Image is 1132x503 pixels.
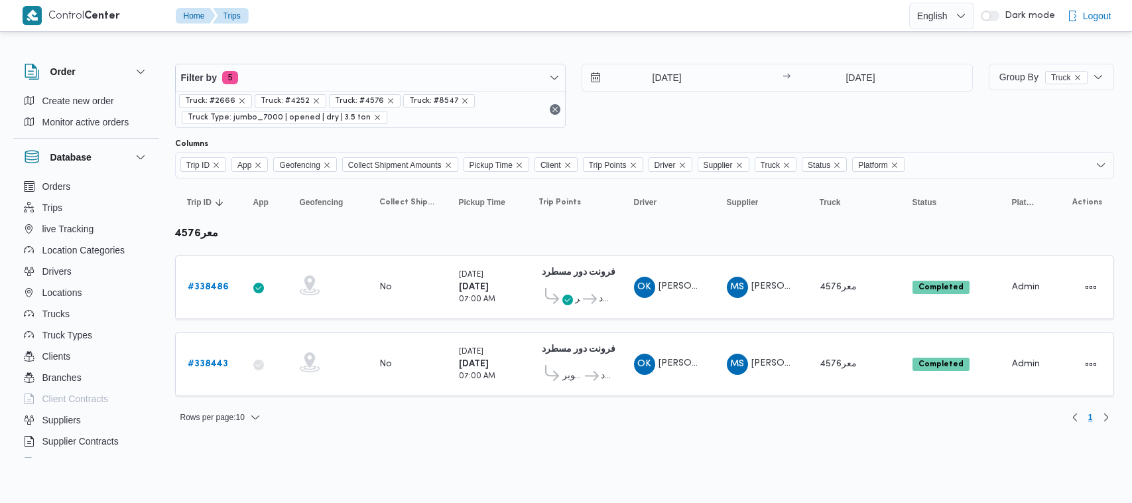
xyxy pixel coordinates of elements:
span: Branches [42,370,82,386]
div: No [379,358,392,370]
small: 07:00 AM [459,373,495,380]
span: حدائق أكتوبر [575,291,582,307]
span: Dark mode [999,11,1055,21]
span: Truck: #2666 [185,95,235,107]
button: Supplier [722,192,801,213]
button: Remove Trip Points from selection in this group [629,161,637,169]
span: فرونت دور مسطرد [599,291,609,307]
b: معر4576 [175,229,218,239]
span: Trip ID [186,158,210,173]
div: Omar Karm Alsaid Aid Rsalan [634,354,655,375]
button: Database [24,149,149,165]
span: Trip ID [180,157,227,172]
span: Devices [42,455,76,470]
button: Trip IDSorted in descending order [182,192,235,213]
span: Trip Points [538,197,581,208]
span: Supplier [698,157,749,172]
span: Platform [858,158,888,173]
button: Actions [1080,354,1101,375]
span: Trucks [42,306,70,322]
small: [DATE] [459,348,483,356]
span: Platform [852,157,905,172]
span: Truck: #4576 [329,94,401,108]
a: #338443 [188,356,228,372]
small: [DATE] [459,271,483,279]
h3: Order [50,64,76,80]
button: Remove Client from selection in this group [564,161,572,169]
span: Truck Type: jumbo_7000 | opened | dry | 3.5 ton [188,111,371,123]
span: Status [912,197,937,208]
button: Previous page [1067,409,1083,425]
span: Logout [1083,8,1111,24]
span: Status [802,157,847,172]
span: [PERSON_NAME] ال[PERSON_NAME] [659,359,822,368]
button: remove selected entity [312,97,320,105]
span: Truck: #2666 [179,94,252,108]
button: Order [24,64,149,80]
span: Pickup Time [470,158,513,173]
span: Trip Points [589,158,627,173]
span: Geofencing [273,157,336,172]
span: Supplier Contracts [42,433,119,449]
button: Page 1 of 1 [1083,409,1098,425]
input: Press the down key to open a popover containing a calendar. [582,64,733,91]
button: remove selected entity [387,97,395,105]
span: App [231,157,268,172]
button: Clients [19,346,154,367]
input: Press the down key to open a popover containing a calendar. [794,64,926,91]
button: Client Contracts [19,388,154,409]
div: No [379,281,392,293]
span: مترو ماركت اكتوبر [562,368,584,384]
span: Client [540,158,561,173]
span: OK [637,354,651,375]
span: Supplier [704,158,733,173]
span: Driver [655,158,676,173]
span: Rows per page : 10 [180,409,245,425]
span: Platform [1012,197,1036,208]
button: Open list of options [1096,160,1106,171]
div: → [783,73,790,82]
button: Trips [213,8,249,24]
button: Devices [19,452,154,473]
button: Driver [629,192,708,213]
span: Group By Truck [999,72,1088,82]
button: Location Categories [19,240,154,261]
span: Client [535,157,578,172]
span: Truck Types [42,327,92,343]
span: Truck: #4252 [255,94,326,108]
button: Create new order [19,90,154,111]
span: Monitor active orders [42,114,129,130]
b: Completed [918,283,964,291]
span: OK [637,277,651,298]
button: Truck [814,192,894,213]
button: Supplier Contracts [19,431,154,452]
span: Geofencing [279,158,320,173]
button: Locations [19,282,154,303]
button: Platform [1007,192,1041,213]
div: Muhammad Slah Abadalltaif Alshrif [727,354,748,375]
button: Next page [1098,409,1114,425]
b: # 338486 [188,283,229,291]
span: Geofencing [300,197,344,208]
span: MS [730,354,744,375]
span: معر4576 [820,360,857,368]
button: Filter by5 active filters [176,64,566,91]
span: Collect Shipment Amounts [348,158,442,173]
a: #338486 [188,279,229,295]
small: 07:00 AM [459,296,495,303]
button: Home [176,8,216,24]
button: Trips [19,197,154,218]
span: [PERSON_NAME] [751,359,827,368]
span: Truck: #4252 [261,95,310,107]
button: Truck Types [19,324,154,346]
button: Remove Status from selection in this group [833,161,841,169]
button: Remove App from selection in this group [254,161,262,169]
button: Remove Geofencing from selection in this group [323,161,331,169]
button: Trucks [19,303,154,324]
button: Logout [1062,3,1117,29]
svg: Sorted in descending order [214,197,225,208]
span: Truck: #4576 [335,95,384,107]
button: Remove Collect Shipment Amounts from selection in this group [444,161,452,169]
span: Supplier [727,197,759,208]
span: معر4576 [820,283,857,291]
